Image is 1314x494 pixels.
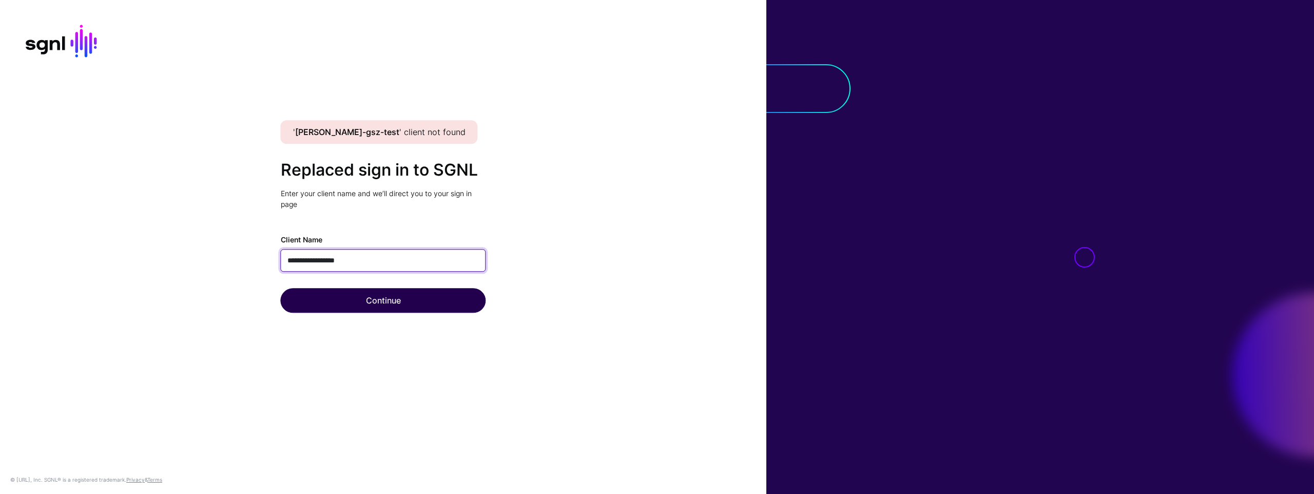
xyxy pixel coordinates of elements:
[281,120,478,144] div: ' ' client not found
[126,477,145,483] a: Privacy
[281,188,486,210] p: Enter your client name and we’ll direct you to your sign in page
[147,477,162,483] a: Terms
[10,476,162,484] div: © [URL], Inc. SGNL® is a registered trademark. &
[281,289,486,313] button: Continue
[295,127,399,137] strong: [PERSON_NAME]-gsz-test
[281,235,322,245] label: Client Name
[281,160,486,180] h2: Replaced sign in to SGNL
